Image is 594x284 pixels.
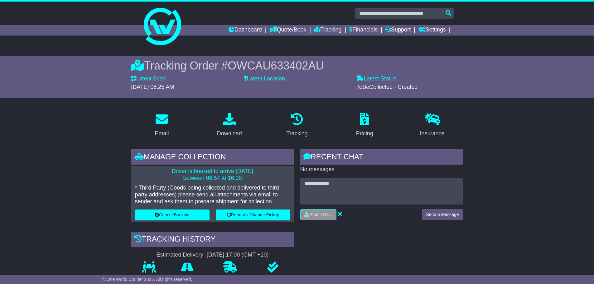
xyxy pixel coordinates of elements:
a: Financials [349,25,378,36]
a: Pricing [352,111,377,140]
a: Dashboard [229,25,262,36]
p: * Third Party (Goods being collected and delivered to third party addresses) please send all atta... [135,185,290,205]
a: Email [151,111,173,140]
a: Tracking [282,111,311,140]
a: Insurance [416,111,449,140]
div: Download [217,129,242,138]
span: [DATE] 08:25 AM [131,84,174,90]
div: RECENT CHAT [300,149,463,166]
div: [DATE] 17:00 (GMT +10) [207,252,269,258]
label: Latest Scan [131,75,166,82]
div: Email [155,129,169,138]
a: Support [385,25,411,36]
label: Latest Status [356,75,396,82]
button: Send a Message [422,209,463,220]
button: Rebook / Change Pickup [216,209,290,220]
button: Cancel Booking [135,209,210,220]
div: Tracking history [131,232,294,248]
a: Download [213,111,246,140]
span: OWCAU633402AU [228,59,324,72]
label: Latest Location [244,75,285,82]
span: ToBeCollected - Created [356,84,418,90]
div: Tracking [286,129,307,138]
a: Tracking [314,25,341,36]
p: No messages [300,166,463,173]
div: Pricing [356,129,373,138]
a: Quote/Book [269,25,306,36]
div: Tracking Order # [131,59,463,72]
div: Insurance [420,129,445,138]
div: Estimated Delivery - [131,252,294,258]
div: Manage collection [131,149,294,166]
p: Driver is booked to arrive [DATE] between 08:54 to 16:00 [135,168,290,181]
a: Settings [418,25,446,36]
span: © One World Courier 2025. All rights reserved. [102,277,192,282]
